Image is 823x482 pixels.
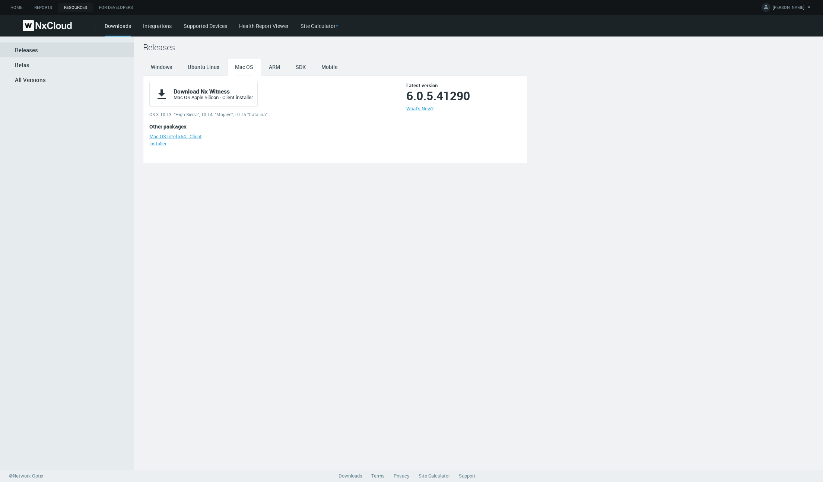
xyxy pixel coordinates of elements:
[4,3,28,12] a: Home
[406,82,438,89] b: Latest version
[28,3,58,12] a: Reports
[143,22,172,29] a: Integrations
[406,105,433,112] a: What's New?
[9,472,44,480] a: ©Network Optix
[773,4,804,13] span: [PERSON_NAME]
[419,472,450,479] a: Site Calculator
[15,46,38,54] span: Releases
[149,133,202,147] a: Mac OS Intel x64 - Client installer
[149,123,188,130] b: Other packages:
[371,472,385,479] a: Terms
[15,76,46,83] span: All Versions
[314,58,345,76] a: Mobile
[93,3,139,12] a: For Developers
[174,94,253,100] div: Mac OS Apple Silicon - Client installer
[13,472,44,479] span: Network Optix
[58,3,93,12] a: Resources
[339,472,362,479] a: Downloads
[174,88,253,94] h3: Download Nx Witness
[269,63,280,70] span: ARM
[261,58,288,76] a: ARM
[151,63,172,70] span: Windows
[180,58,227,76] a: Ubuntu Linux
[459,472,476,479] a: Support
[406,89,470,102] b: 6.0.5.41290
[321,63,337,70] span: Mobile
[227,58,261,76] a: Mac OS
[235,58,253,76] span: Mac OS
[188,63,219,70] span: Ubuntu Linux
[105,22,131,37] div: Downloads
[149,111,397,118] p: OS X 10.13: “High Sierra”, 10.14: “Mojave”, 10.15 “Catalina”.
[15,61,29,69] span: Betas
[184,22,227,29] a: Supported Devices
[288,58,314,76] a: SDK
[301,22,338,29] a: Site Calculator
[143,42,527,52] h1: Releases
[239,22,289,29] a: Health Report Viewer
[296,63,306,70] span: SDK
[23,20,72,31] img: Nx Cloud logo
[143,58,180,76] a: Windows
[394,472,410,479] a: Privacy
[149,82,258,107] a: Download Nx WitnessMac OS Apple Silicon - Client installer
